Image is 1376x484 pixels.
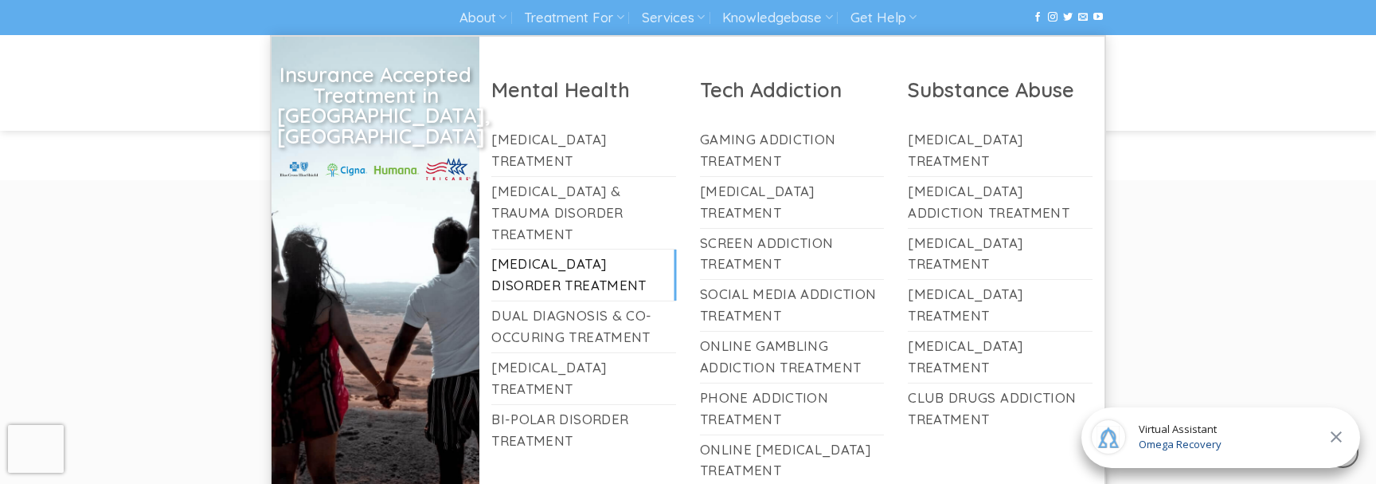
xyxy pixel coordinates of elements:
a: Screen Addiction Treatment [700,229,885,280]
a: Services [642,3,705,33]
a: Gaming Addiction Treatment [700,125,885,176]
a: Follow on YouTube [1093,12,1103,23]
a: [MEDICAL_DATA] Addiction Treatment [908,177,1093,228]
h2: Tech Addiction [700,77,885,103]
a: [MEDICAL_DATA] Treatment [908,125,1093,176]
a: [MEDICAL_DATA] Treatment [908,332,1093,383]
h2: Substance Abuse [908,77,1093,103]
a: [MEDICAL_DATA] Treatment [908,280,1093,331]
a: Treatment For [524,3,623,33]
a: [MEDICAL_DATA] Treatment [700,177,885,228]
a: Club Drugs Addiction Treatment [908,384,1093,435]
a: [MEDICAL_DATA] Treatment [908,229,1093,280]
a: Knowledgebase [722,3,832,33]
a: Phone Addiction Treatment [700,384,885,435]
a: Online Gambling Addiction Treatment [700,332,885,383]
a: [MEDICAL_DATA] Disorder Treatment [491,250,676,301]
a: [MEDICAL_DATA] Treatment [491,353,676,404]
a: [MEDICAL_DATA] Treatment [491,125,676,176]
a: Social Media Addiction Treatment [700,280,885,331]
a: About [459,3,506,33]
a: Follow on Instagram [1048,12,1057,23]
a: [MEDICAL_DATA] & Trauma Disorder Treatment [491,177,676,250]
a: Dual Diagnosis & Co-Occuring Treatment [491,301,676,352]
a: Follow on Twitter [1063,12,1073,23]
a: Follow on Facebook [1033,12,1042,23]
a: Get Help [850,3,917,33]
a: Send us an email [1078,12,1088,23]
h2: Mental Health [491,77,676,103]
a: Bi-Polar Disorder Treatment [491,405,676,456]
h2: Insurance Accepted Treatment in [GEOGRAPHIC_DATA], [GEOGRAPHIC_DATA] [277,65,475,146]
